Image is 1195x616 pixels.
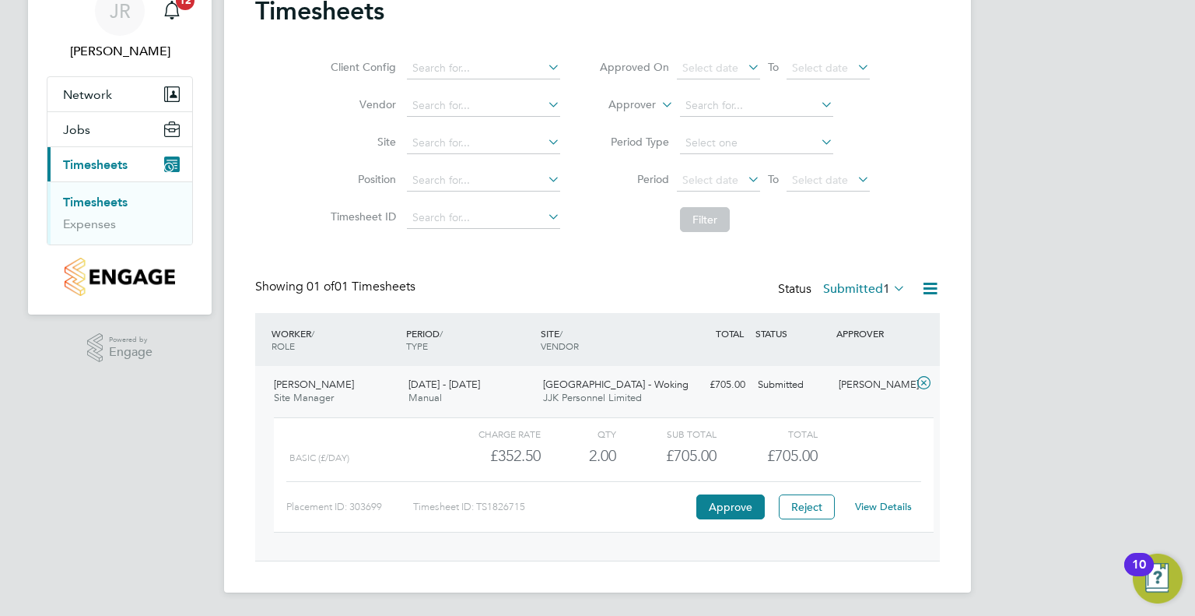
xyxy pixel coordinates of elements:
span: Timesheets [63,157,128,172]
label: Vendor [326,97,396,111]
input: Search for... [407,58,560,79]
a: View Details [855,500,912,513]
div: 2.00 [541,443,616,469]
span: £705.00 [767,446,818,465]
span: / [311,327,314,340]
div: Timesheet ID: TS1826715 [413,495,692,519]
input: Search for... [407,207,560,229]
div: STATUS [752,319,832,347]
span: Select date [792,173,848,187]
input: Search for... [407,170,560,192]
div: Sub Total [616,424,717,443]
div: £352.50 [440,443,541,469]
div: Timesheets [47,181,192,245]
span: To [763,169,783,189]
button: Open Resource Center, 10 new notifications [1133,554,1183,604]
span: Jay Rowles-Wise [47,42,193,61]
img: countryside-properties-logo-retina.png [65,258,174,296]
span: [DATE] - [DATE] [408,378,480,391]
label: Site [326,135,396,149]
a: Powered byEngage [87,333,153,363]
input: Search for... [407,132,560,154]
div: Charge rate [440,424,541,443]
span: 1 [883,281,890,297]
input: Select one [680,132,833,154]
span: Manual [408,391,442,404]
label: Approved On [599,60,669,74]
label: Client Config [326,60,396,74]
span: TOTAL [716,327,744,340]
div: WORKER [268,319,402,360]
span: [PERSON_NAME] [274,378,354,391]
label: Position [326,172,396,186]
span: TYPE [406,340,428,352]
span: ROLE [272,340,295,352]
div: Showing [255,279,419,295]
span: Select date [682,173,738,187]
div: Submitted [752,372,832,398]
div: £705.00 [671,372,752,398]
button: Network [47,77,192,111]
a: Go to home page [47,258,193,296]
input: Search for... [680,95,833,117]
span: / [440,327,443,340]
span: Powered by [109,333,152,347]
button: Approve [696,495,765,519]
label: Submitted [823,281,906,297]
span: [GEOGRAPHIC_DATA] - Woking [543,378,689,391]
span: Network [63,87,112,102]
div: APPROVER [832,319,913,347]
a: Timesheets [63,195,128,209]
div: PERIOD [402,319,537,360]
span: JR [110,1,131,21]
div: Placement ID: 303699 [286,495,413,519]
a: Expenses [63,216,116,231]
span: JJK Personnel Limited [543,391,642,404]
span: Jobs [63,122,90,137]
div: Total [717,424,817,443]
div: £705.00 [616,443,717,469]
div: QTY [541,424,616,443]
button: Reject [779,495,835,519]
span: 01 Timesheets [307,279,415,294]
span: Engage [109,346,152,359]
span: Site Manager [274,391,334,404]
span: To [763,57,783,77]
div: Status [778,279,909,301]
span: Basic (£/day) [289,452,349,463]
button: Filter [680,207,730,232]
div: SITE [537,319,671,360]
span: 01 of [307,279,335,294]
label: Timesheet ID [326,209,396,224]
span: VENDOR [541,340,579,352]
button: Jobs [47,112,192,146]
label: Approver [586,97,656,113]
span: Select date [792,61,848,75]
label: Period Type [599,135,669,149]
label: Period [599,172,669,186]
div: 10 [1132,565,1146,585]
span: Select date [682,61,738,75]
span: / [559,327,562,340]
input: Search for... [407,95,560,117]
button: Timesheets [47,147,192,181]
div: [PERSON_NAME] [832,372,913,398]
